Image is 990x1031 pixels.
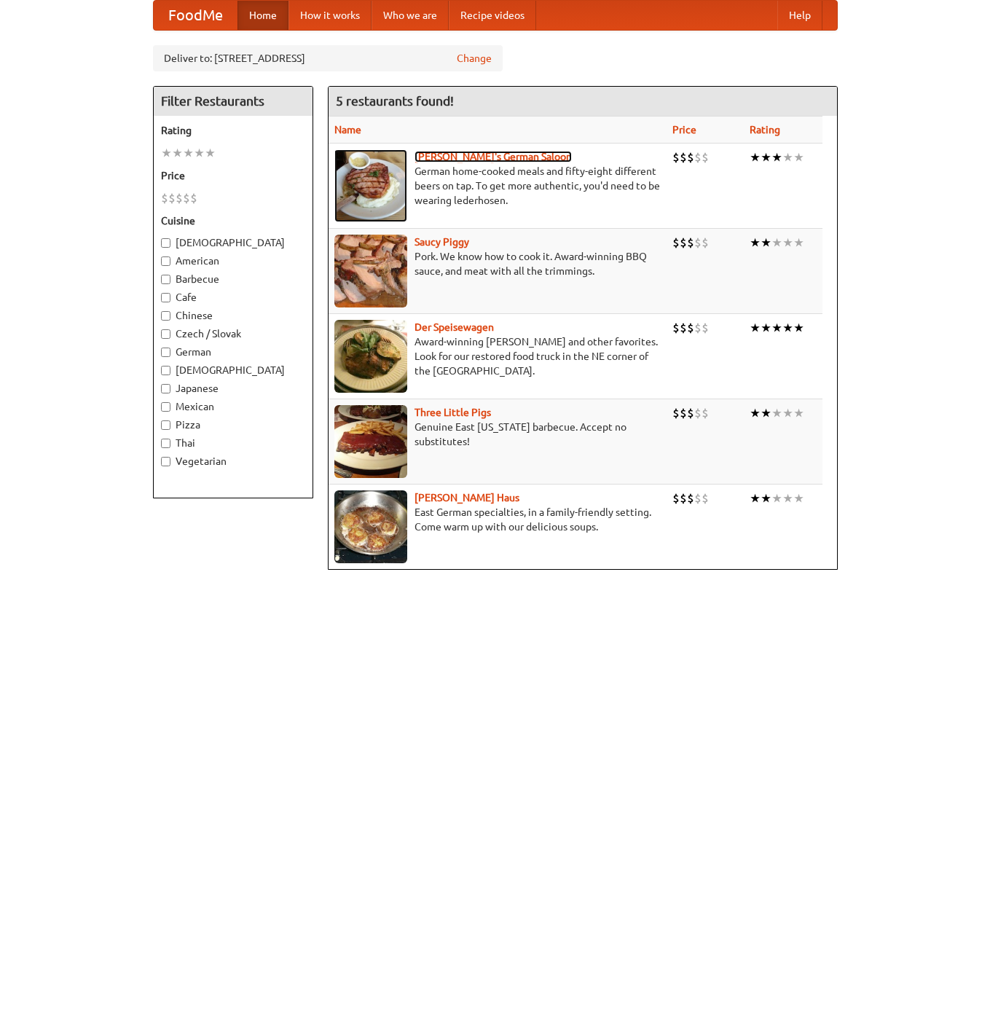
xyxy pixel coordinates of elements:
p: Genuine East [US_STATE] barbecue. Accept no substitutes! [334,420,661,449]
label: [DEMOGRAPHIC_DATA] [161,235,305,250]
li: ★ [771,405,782,421]
li: ★ [750,490,761,506]
li: ★ [761,320,771,336]
li: $ [694,490,702,506]
img: esthers.jpg [334,149,407,222]
li: ★ [194,145,205,161]
input: Mexican [161,402,170,412]
li: ★ [750,320,761,336]
a: Rating [750,124,780,136]
a: Der Speisewagen [415,321,494,333]
label: Pizza [161,418,305,432]
li: ★ [782,490,793,506]
a: Price [672,124,696,136]
label: [DEMOGRAPHIC_DATA] [161,363,305,377]
li: $ [680,149,687,165]
li: $ [687,235,694,251]
li: $ [687,490,694,506]
li: $ [687,405,694,421]
label: German [161,345,305,359]
li: ★ [782,149,793,165]
input: Pizza [161,420,170,430]
li: $ [176,190,183,206]
input: Chinese [161,311,170,321]
li: ★ [782,320,793,336]
li: ★ [205,145,216,161]
li: $ [672,490,680,506]
a: Saucy Piggy [415,236,469,248]
li: $ [183,190,190,206]
li: $ [702,320,709,336]
li: ★ [793,405,804,421]
li: ★ [750,405,761,421]
li: $ [702,405,709,421]
input: Barbecue [161,275,170,284]
a: [PERSON_NAME] Haus [415,492,519,503]
li: ★ [771,149,782,165]
p: German home-cooked meals and fifty-eight different beers on tap. To get more authentic, you'd nee... [334,164,661,208]
li: $ [687,149,694,165]
li: ★ [183,145,194,161]
a: [PERSON_NAME]'s German Saloon [415,151,572,162]
li: ★ [771,320,782,336]
li: $ [680,405,687,421]
b: Three Little Pigs [415,407,491,418]
p: Award-winning [PERSON_NAME] and other favorites. Look for our restored food truck in the NE corne... [334,334,661,378]
li: $ [190,190,197,206]
li: ★ [761,490,771,506]
li: $ [672,149,680,165]
img: speisewagen.jpg [334,320,407,393]
li: $ [702,149,709,165]
img: saucy.jpg [334,235,407,307]
li: ★ [761,405,771,421]
input: [DEMOGRAPHIC_DATA] [161,238,170,248]
p: East German specialties, in a family-friendly setting. Come warm up with our delicious soups. [334,505,661,534]
label: Czech / Slovak [161,326,305,341]
input: Czech / Slovak [161,329,170,339]
label: Mexican [161,399,305,414]
label: Barbecue [161,272,305,286]
a: FoodMe [154,1,237,30]
li: $ [694,320,702,336]
ng-pluralize: 5 restaurants found! [336,94,454,108]
li: $ [687,320,694,336]
label: Japanese [161,381,305,396]
input: [DEMOGRAPHIC_DATA] [161,366,170,375]
li: $ [680,320,687,336]
li: ★ [793,490,804,506]
li: ★ [750,149,761,165]
a: Name [334,124,361,136]
li: ★ [782,235,793,251]
a: How it works [288,1,372,30]
label: Vegetarian [161,454,305,469]
li: $ [694,405,702,421]
li: $ [694,149,702,165]
li: ★ [793,320,804,336]
img: kohlhaus.jpg [334,490,407,563]
input: American [161,256,170,266]
label: American [161,254,305,268]
label: Chinese [161,308,305,323]
h5: Cuisine [161,213,305,228]
li: ★ [782,405,793,421]
li: ★ [172,145,183,161]
li: $ [168,190,176,206]
label: Cafe [161,290,305,305]
h5: Rating [161,123,305,138]
p: Pork. We know how to cook it. Award-winning BBQ sauce, and meat with all the trimmings. [334,249,661,278]
li: $ [702,490,709,506]
li: ★ [761,235,771,251]
input: German [161,348,170,357]
a: Who we are [372,1,449,30]
h4: Filter Restaurants [154,87,313,116]
label: Thai [161,436,305,450]
li: $ [672,235,680,251]
li: $ [672,405,680,421]
a: Recipe videos [449,1,536,30]
input: Thai [161,439,170,448]
h5: Price [161,168,305,183]
input: Vegetarian [161,457,170,466]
